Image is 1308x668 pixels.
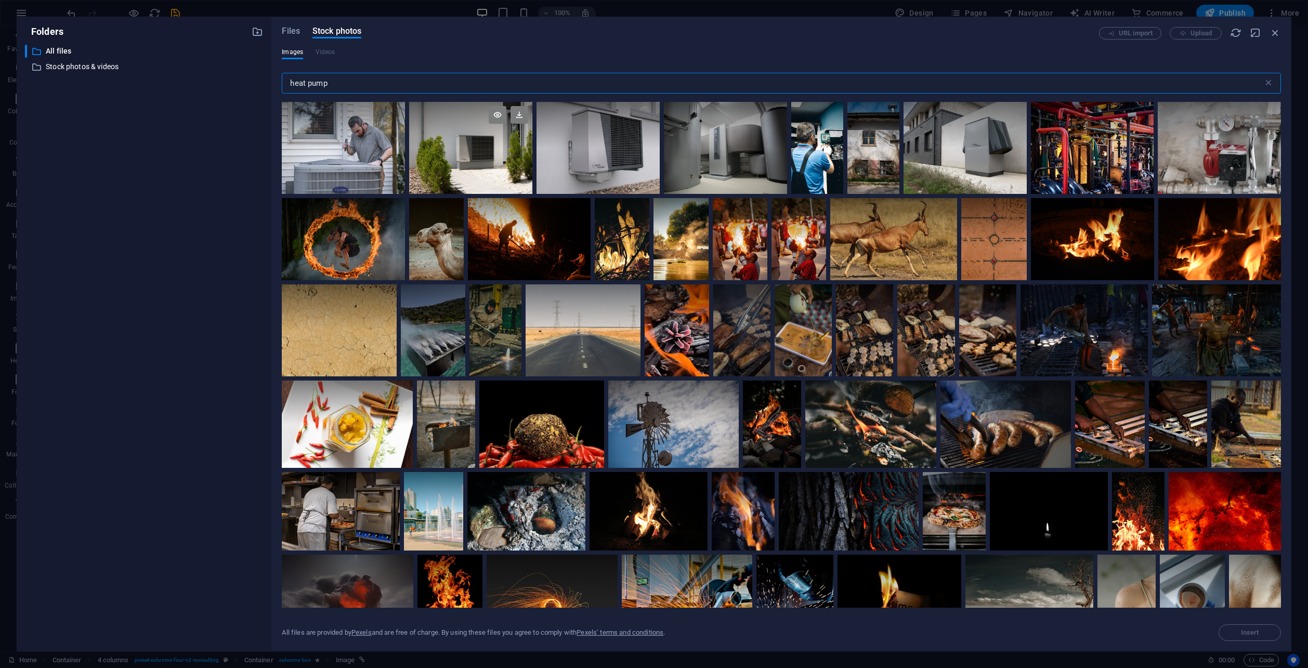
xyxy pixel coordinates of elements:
[282,25,300,37] span: Files
[282,628,665,637] div: All files are provided by and are free of charge. By using these files you agree to comply with .
[351,628,372,636] a: Pexels
[312,25,361,37] span: Stock photos
[1270,27,1281,38] i: Close
[1230,27,1241,38] i: Reload
[1250,27,1261,38] i: Minimize
[46,61,244,73] p: Stock photos & videos
[1219,624,1281,641] span: Select a file first
[25,25,63,38] p: Folders
[46,45,244,57] p: All files
[577,628,663,636] a: Pexels’ terms and conditions
[282,46,303,58] span: Images
[282,73,1263,94] input: Search
[25,45,27,58] div: ​
[252,26,263,37] i: Create new folder
[25,60,263,73] div: Stock photos & videos
[316,46,335,58] span: This file type is not supported by this element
